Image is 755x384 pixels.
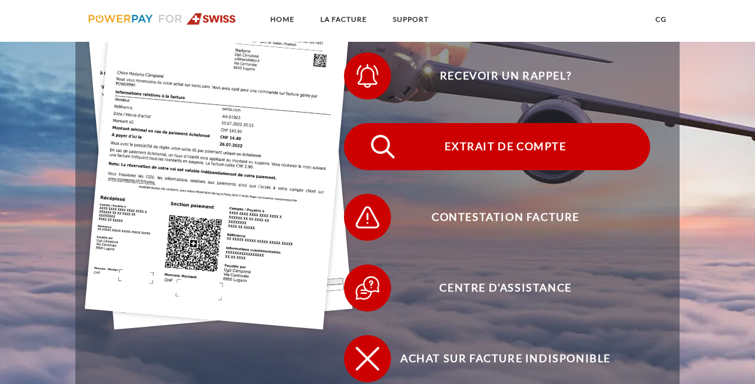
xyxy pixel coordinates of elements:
img: logo-swiss.svg [88,13,236,25]
a: LA FACTURE [310,9,377,30]
a: CG [645,9,677,30]
button: Extrait de compte [344,123,650,170]
button: Centre d'assistance [344,264,650,312]
span: Contestation Facture [361,194,650,241]
span: Recevoir un rappel? [361,52,650,100]
span: Centre d'assistance [361,264,650,312]
img: qb_close.svg [353,344,382,373]
img: qb_bell.svg [353,61,382,91]
a: Home [260,9,304,30]
img: qb_help.svg [353,273,382,303]
img: qb_warning.svg [353,203,382,232]
button: Recevoir un rappel? [344,52,650,100]
a: SUPPORT [383,9,439,30]
img: qb_search.svg [368,132,398,161]
button: Achat sur facture indisponible [344,335,650,382]
button: Contestation Facture [344,194,650,241]
span: Achat sur facture indisponible [361,335,650,382]
span: Extrait de compte [361,123,650,170]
